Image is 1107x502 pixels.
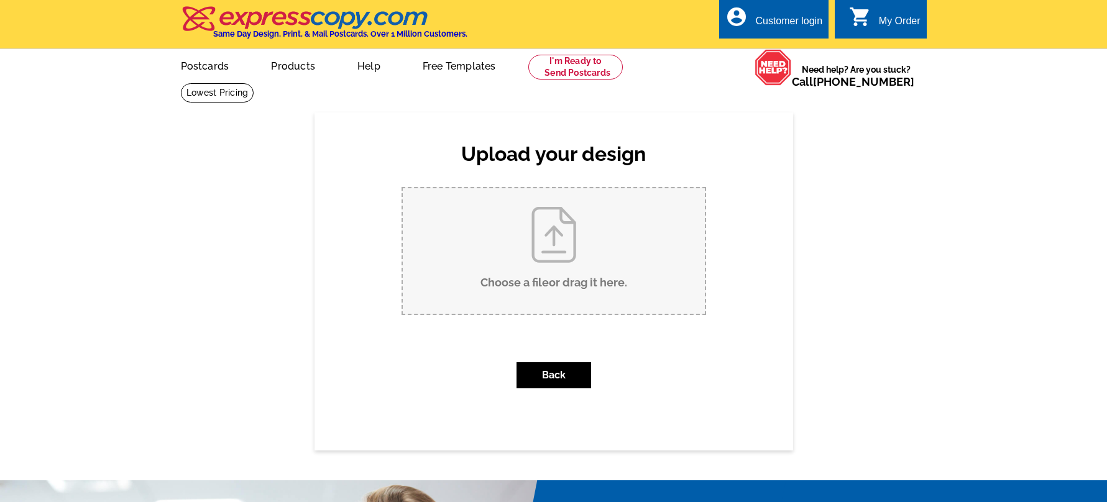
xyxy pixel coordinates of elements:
[849,14,921,29] a: shopping_cart My Order
[792,63,921,88] span: Need help? Are you stuck?
[792,75,914,88] span: Call
[813,75,914,88] a: [PHONE_NUMBER]
[251,50,335,80] a: Products
[517,362,591,388] button: Back
[181,15,467,39] a: Same Day Design, Print, & Mail Postcards. Over 1 Million Customers.
[932,463,1107,502] iframe: LiveChat chat widget
[161,50,249,80] a: Postcards
[213,29,467,39] h4: Same Day Design, Print, & Mail Postcards. Over 1 Million Customers.
[879,16,921,33] div: My Order
[849,6,871,28] i: shopping_cart
[389,142,719,166] h2: Upload your design
[403,50,516,80] a: Free Templates
[755,16,822,33] div: Customer login
[755,49,792,86] img: help
[725,6,748,28] i: account_circle
[338,50,400,80] a: Help
[725,14,822,29] a: account_circle Customer login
